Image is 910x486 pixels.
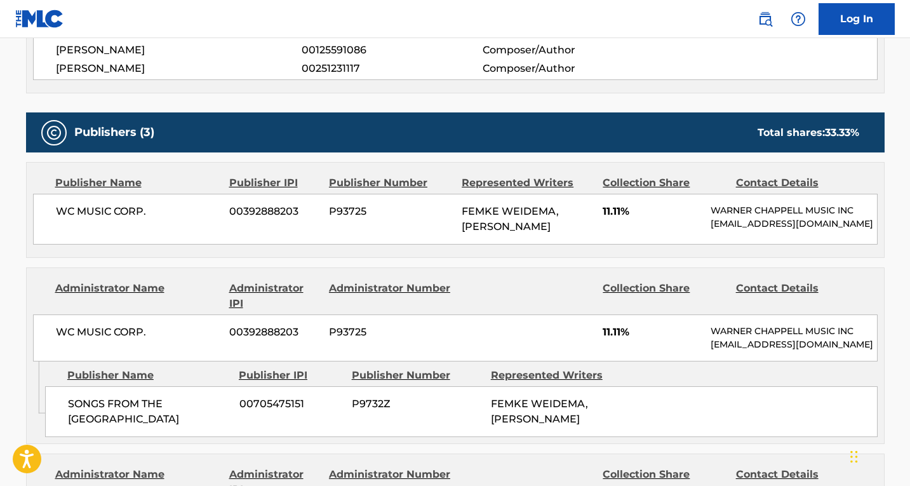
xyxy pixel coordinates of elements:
span: Composer/Author [483,61,647,76]
p: [EMAIL_ADDRESS][DOMAIN_NAME] [711,338,876,351]
h5: Publishers (3) [74,125,154,140]
span: 11.11% [603,204,701,219]
span: P93725 [329,325,452,340]
span: 00392888203 [229,325,319,340]
span: FEMKE WEIDEMA, [PERSON_NAME] [462,205,559,233]
div: Administrator Number [329,281,452,311]
div: Publisher IPI [239,368,342,383]
p: WARNER CHAPPELL MUSIC INC [711,325,876,338]
div: Help [786,6,811,32]
div: Publisher Name [55,175,220,191]
iframe: Chat Widget [846,425,910,486]
div: Publisher Number [352,368,481,383]
p: WARNER CHAPPELL MUSIC INC [711,204,876,217]
span: 00705475151 [239,396,342,412]
div: Contact Details [736,281,859,311]
span: [PERSON_NAME] [56,61,302,76]
span: WC MUSIC CORP. [56,204,220,219]
div: Represented Writers [491,368,620,383]
div: Drag [850,438,858,476]
div: Collection Share [603,175,726,191]
div: Administrator IPI [229,281,319,311]
img: search [758,11,773,27]
span: 00125591086 [302,43,482,58]
img: MLC Logo [15,10,64,28]
div: Total shares: [758,125,859,140]
div: Publisher IPI [229,175,319,191]
span: 33.33 % [825,126,859,138]
span: P9732Z [352,396,481,412]
img: Publishers [46,125,62,140]
div: Represented Writers [462,175,593,191]
a: Public Search [753,6,778,32]
p: [EMAIL_ADDRESS][DOMAIN_NAME] [711,217,876,231]
div: Collection Share [603,281,726,311]
span: 11.11% [603,325,701,340]
div: Administrator Name [55,281,220,311]
span: SONGS FROM THE [GEOGRAPHIC_DATA] [68,396,230,427]
span: [PERSON_NAME] [56,43,302,58]
span: P93725 [329,204,452,219]
a: Log In [819,3,895,35]
div: Publisher Name [67,368,229,383]
span: 00392888203 [229,204,319,219]
span: FEMKE WEIDEMA, [PERSON_NAME] [491,398,588,425]
div: Publisher Number [329,175,452,191]
span: 00251231117 [302,61,482,76]
img: help [791,11,806,27]
span: WC MUSIC CORP. [56,325,220,340]
span: Composer/Author [483,43,647,58]
div: Contact Details [736,175,859,191]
